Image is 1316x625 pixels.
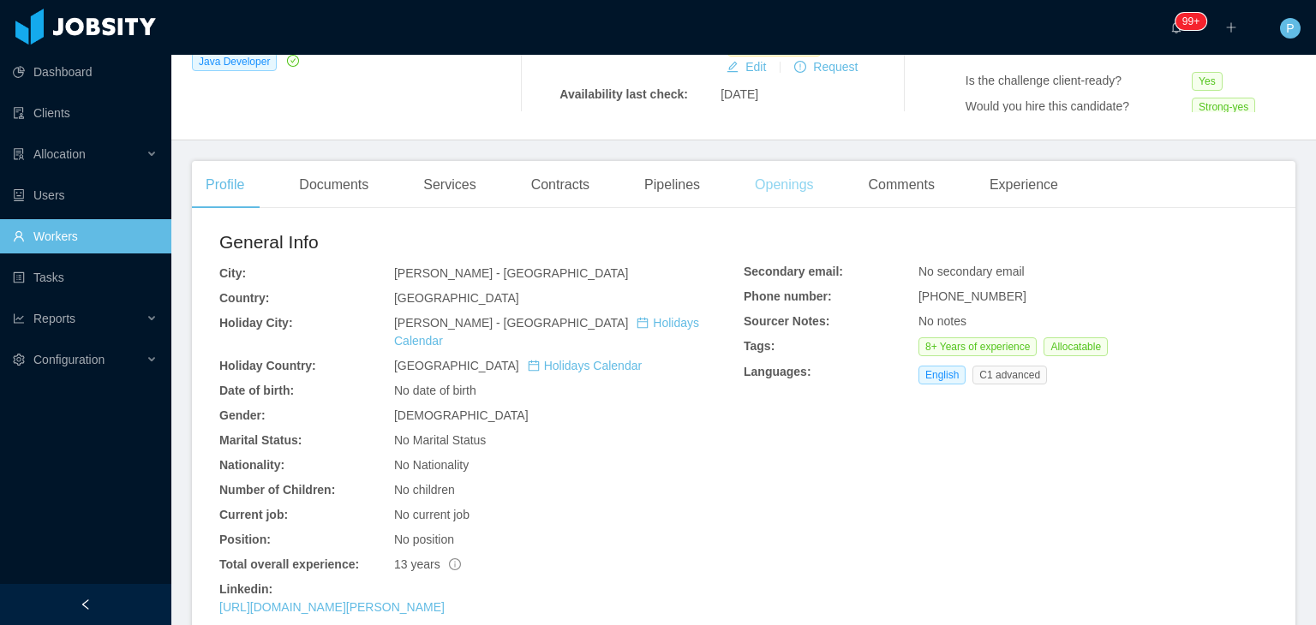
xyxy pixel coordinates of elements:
[744,365,811,378] b: Languages:
[918,314,966,328] span: No notes
[721,87,758,101] span: [DATE]
[741,161,828,209] div: Openings
[394,483,455,497] span: No children
[528,360,540,372] i: icon: calendar
[744,289,832,303] b: Phone number:
[976,161,1072,209] div: Experience
[1175,13,1206,30] sup: 1704
[192,52,277,71] span: Java Developer
[637,317,649,329] i: icon: calendar
[918,337,1037,356] span: 8+ Years of experience
[1192,98,1255,116] span: Strong-yes
[966,98,1192,116] div: Would you hire this candidate?
[966,72,1192,90] div: Is the challenge client-ready?
[394,557,461,571] span: 13 years
[33,353,105,366] span: Configuration
[559,87,688,101] b: Availability last check:
[918,265,1025,278] span: No secondary email
[13,96,158,130] a: icon: auditClients
[13,312,25,324] i: icon: line-chart
[192,161,258,209] div: Profile
[285,161,382,209] div: Documents
[1286,18,1294,39] span: P
[219,266,246,280] b: City:
[13,219,158,253] a: icon: userWorkers
[744,339,775,353] b: Tags:
[720,57,773,77] button: icon: editEdit
[287,55,299,67] i: icon: check-circle
[449,558,461,570] span: info-circle
[219,533,271,546] b: Position:
[219,508,288,521] b: Current job:
[219,582,272,596] b: Linkedin:
[394,433,486,447] span: No Marital Status
[918,289,1026,303] span: [PHONE_NUMBER]
[631,161,714,209] div: Pipelines
[394,291,519,305] span: [GEOGRAPHIC_DATA]
[219,291,269,305] b: Country:
[219,458,284,472] b: Nationality:
[1044,337,1108,356] span: Allocatable
[219,483,335,497] b: Number of Children:
[528,359,642,372] a: icon: calendarHolidays Calendar
[33,147,86,161] span: Allocation
[284,54,299,68] a: icon: check-circle
[394,266,628,280] span: [PERSON_NAME] - [GEOGRAPHIC_DATA]
[13,148,25,160] i: icon: solution
[410,161,489,209] div: Services
[394,316,699,348] span: [PERSON_NAME] - [GEOGRAPHIC_DATA]
[394,533,454,546] span: No position
[394,359,642,372] span: [GEOGRAPHIC_DATA]
[13,55,158,89] a: icon: pie-chartDashboard
[33,312,75,325] span: Reports
[219,229,744,256] h2: General Info
[219,600,445,614] a: [URL][DOMAIN_NAME][PERSON_NAME]
[744,265,843,278] b: Secondary email:
[394,458,469,472] span: No Nationality
[1225,21,1237,33] i: icon: plus
[219,316,293,330] b: Holiday City:
[219,384,294,397] b: Date of birth:
[517,161,603,209] div: Contracts
[13,354,25,366] i: icon: setting
[219,433,302,447] b: Marital Status:
[394,508,470,521] span: No current job
[972,366,1047,384] span: C1 advanced
[918,366,966,384] span: English
[394,316,699,348] a: icon: calendarHolidays Calendar
[13,260,158,295] a: icon: profileTasks
[744,314,829,328] b: Sourcer Notes:
[219,557,359,571] b: Total overall experience:
[394,384,476,397] span: No date of birth
[13,178,158,212] a: icon: robotUsers
[855,161,948,209] div: Comments
[1170,21,1182,33] i: icon: bell
[1192,72,1223,91] span: Yes
[394,408,529,422] span: [DEMOGRAPHIC_DATA]
[219,359,316,372] b: Holiday Country:
[219,408,266,422] b: Gender:
[787,57,864,77] button: icon: exclamation-circleRequest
